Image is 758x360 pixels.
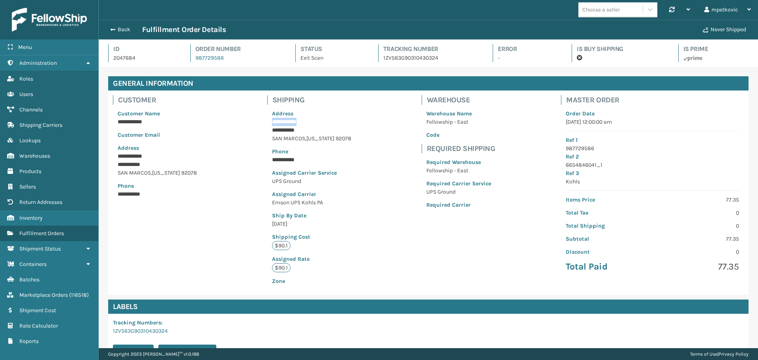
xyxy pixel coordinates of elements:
span: Containers [19,261,47,268]
p: Exit Scan [300,54,364,62]
p: 77.35 [657,235,739,243]
h4: Order Number [195,44,281,54]
span: ( 116518 ) [69,292,89,298]
button: Never Shipped [698,22,751,38]
button: Print Label [113,345,154,359]
h4: Id [113,44,176,54]
p: 6654846041_1 [566,161,739,169]
p: Ref 3 [566,169,739,177]
span: [US_STATE] [152,170,180,176]
p: 77.35 [657,261,739,273]
p: 0 [657,209,739,217]
a: 987729586 [195,55,224,61]
p: Phone [118,182,197,190]
h4: Required Shipping [427,144,496,153]
span: Tracking Numbers : [113,319,163,326]
h4: Shipping [272,95,356,105]
span: Roles [19,75,33,82]
span: Sellers [19,183,36,190]
span: Shipping Carriers [19,122,62,128]
span: Address [118,145,139,151]
span: , [305,135,306,142]
p: Zone [272,277,351,285]
p: Emson UPS Kohls PA [272,198,351,207]
span: Shipment Status [19,245,61,252]
span: Administration [19,60,57,66]
p: Order Date [566,109,739,118]
span: Marketplace Orders [19,292,68,298]
p: UPS Ground [426,188,491,196]
a: Terms of Use [690,351,717,357]
h4: General Information [108,76,749,90]
p: Fellowship - East [426,166,491,175]
p: Total Tax [566,209,647,217]
p: UPS Ground [272,177,351,185]
span: Inventory [19,215,43,221]
span: Products [19,168,41,175]
p: Shipping Cost [272,233,351,241]
i: Never Shipped [703,27,708,33]
p: Subtotal [566,235,647,243]
p: Copyright 2023 [PERSON_NAME]™ v 1.0.188 [108,348,199,360]
p: Required Carrier Service [426,179,491,188]
span: Channels [19,106,43,113]
h4: Is Buy Shipping [577,44,664,54]
p: Total Paid [566,261,647,273]
a: Privacy Policy [719,351,749,357]
h4: Warehouse [427,95,496,105]
p: $90.1 [272,263,291,272]
p: 0 [657,222,739,230]
p: Kohls [566,177,739,186]
span: Lookups [19,137,41,144]
h4: Master Order [566,95,744,105]
h4: Is Prime [683,44,749,54]
p: Items Price [566,196,647,204]
span: , [151,170,152,176]
p: Assigned Carrier [272,190,351,198]
p: 2047684 [113,54,176,62]
p: Ref 1 [566,136,739,144]
img: logo [12,8,87,32]
p: Assigned Carrier Service [272,169,351,177]
span: Warehouses [19,153,50,159]
button: Print Packing Slip [158,345,216,359]
p: [DATE] 12:00:00 am [566,118,739,126]
span: SAN MARCOS [118,170,151,176]
span: Users [19,91,33,98]
p: 1ZV563G90310430324 [383,54,479,62]
span: Reports [19,338,39,345]
button: Back [106,26,142,33]
span: Shipment Cost [19,307,56,314]
h4: Tracking Number [383,44,479,54]
p: Assigned Rate [272,255,351,263]
div: | [690,348,749,360]
span: Batches [19,276,39,283]
span: SAN MARCOS [272,135,305,142]
p: Warehouse Name [426,109,491,118]
span: Return Addresses [19,199,62,205]
p: 987729586 [566,144,739,153]
p: Required Carrier [426,201,491,209]
p: Required Warehouse [426,158,491,166]
span: [US_STATE] [306,135,334,142]
span: 92078 [336,135,351,142]
h4: Error [498,44,557,54]
p: Phone [272,147,351,156]
div: Choose a seller [582,6,620,14]
p: Customer Name [118,109,197,118]
span: Fulfillment Orders [19,230,64,237]
p: 77.35 [657,196,739,204]
p: [DATE] [272,220,351,228]
p: Discount [566,248,647,256]
p: Total Shipping [566,222,647,230]
p: - [498,54,557,62]
span: Menu [18,44,32,51]
p: $90.1 [272,241,291,250]
h3: Fulfillment Order Details [142,25,226,34]
h4: Labels [108,300,749,314]
p: Ship By Date [272,211,351,220]
a: 1ZV563G90310430324 [113,328,168,334]
h4: Status [300,44,364,54]
p: Fellowship - East [426,118,491,126]
p: Customer Email [118,131,197,139]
